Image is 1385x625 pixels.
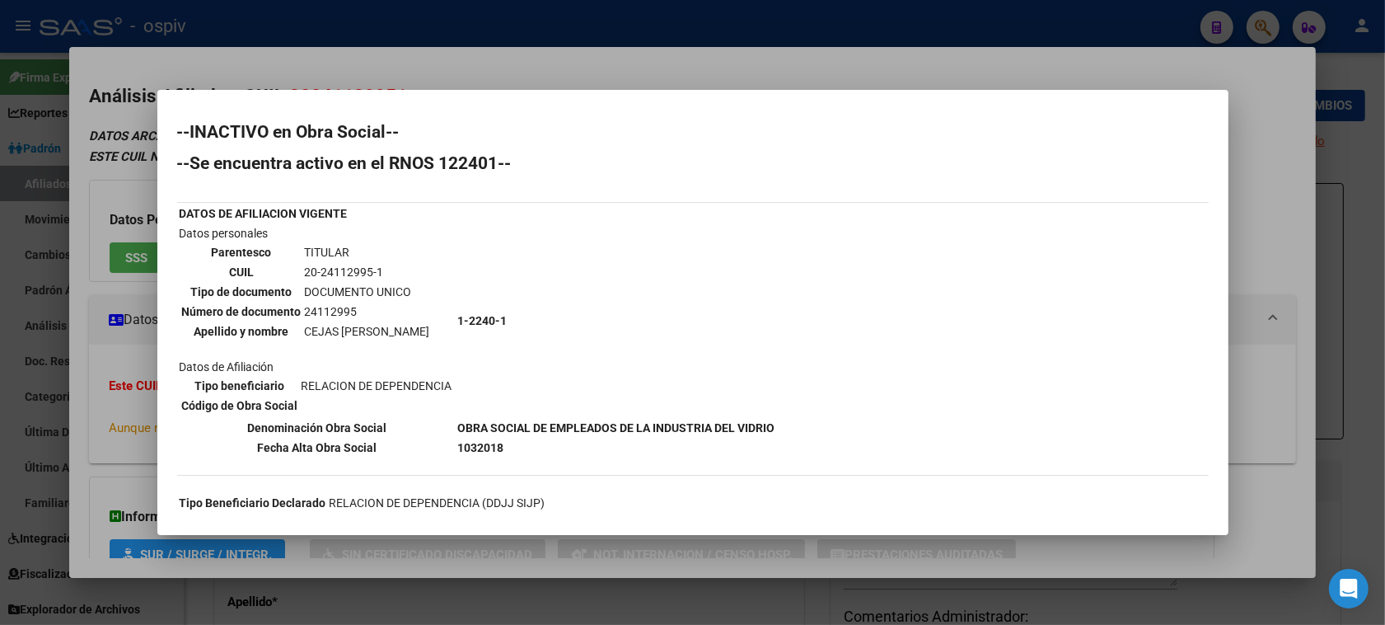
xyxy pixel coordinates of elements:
[179,419,456,437] th: Denominación Obra Social
[179,494,327,512] th: Tipo Beneficiario Declarado
[1329,569,1369,609] div: Open Intercom Messenger
[179,224,456,417] td: Datos personales Datos de Afiliación
[181,243,302,261] th: Parentesco
[329,494,546,512] td: RELACION DE DEPENDENCIA (DDJJ SIJP)
[181,283,302,301] th: Tipo de documento
[301,377,453,395] td: RELACION DE DEPENDENCIA
[458,441,504,454] b: 1032018
[181,397,299,415] th: Código de Obra Social
[304,263,431,281] td: 20-24112995-1
[181,322,302,341] th: Apellido y nombre
[181,303,302,321] th: Número de documento
[179,514,327,532] th: Ultimo Período Declarado
[458,314,508,327] b: 1-2240-1
[304,322,431,341] td: CEJAS [PERSON_NAME]
[181,377,299,395] th: Tipo beneficiario
[181,263,302,281] th: CUIL
[304,283,431,301] td: DOCUMENTO UNICO
[304,303,431,321] td: 24112995
[304,243,431,261] td: TITULAR
[179,439,456,457] th: Fecha Alta Obra Social
[177,155,1209,172] h2: --Se encuentra activo en el RNOS 122401--
[458,421,775,435] b: OBRA SOCIAL DE EMPLEADOS DE LA INDUSTRIA DEL VIDRIO
[180,207,348,220] b: DATOS DE AFILIACION VIGENTE
[177,124,1209,140] h2: --INACTIVO en Obra Social--
[329,514,546,532] td: 06-2025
